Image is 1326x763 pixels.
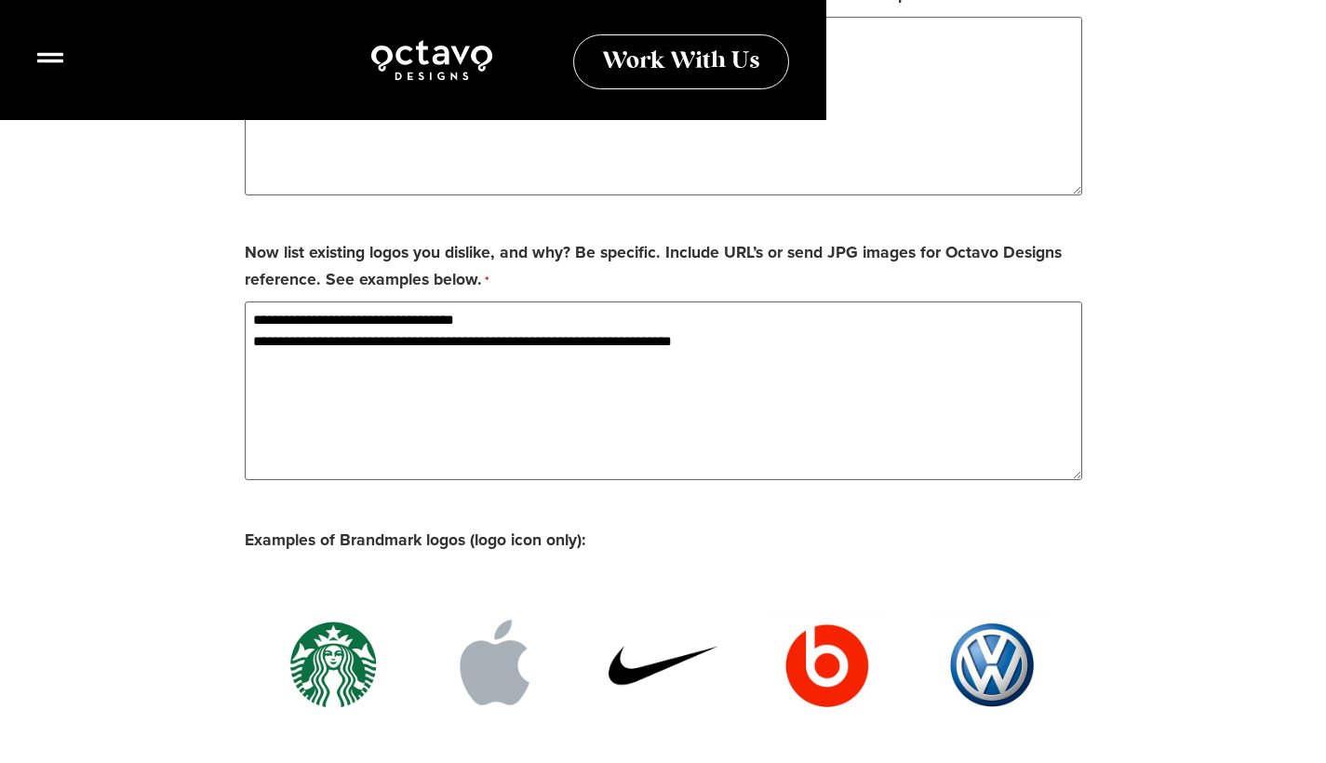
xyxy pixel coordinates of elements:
img: Octavo Designs Logo in White [369,37,494,83]
a: Work With Us [573,34,789,89]
b: Examples of Brandmark logos (logo icon only): [245,528,585,552]
img: bl-starbucks.png [273,604,395,726]
span: Work With Us [602,50,760,74]
img: bl-volkswagen.png [931,604,1053,726]
img: bl-nike.png [602,604,724,726]
label: Now list existing logos you dislike, and why? Be specific. Include URL’s or send JPG images for O... [245,239,1082,295]
img: bl-apple.png [437,604,559,726]
img: bl-beats.png [767,604,889,726]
